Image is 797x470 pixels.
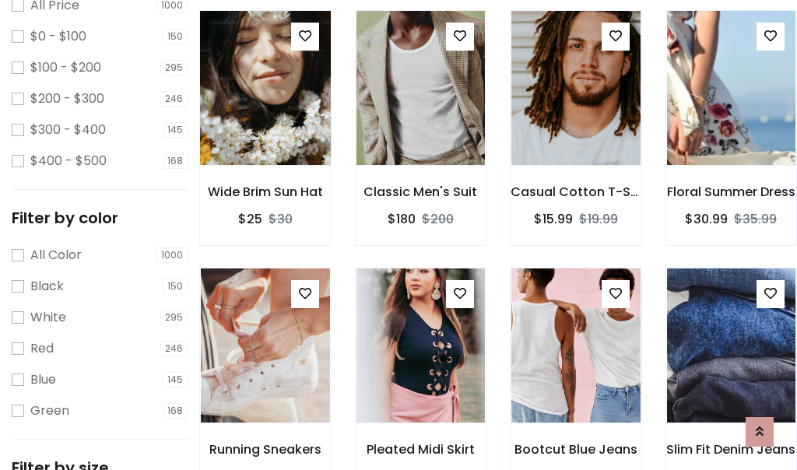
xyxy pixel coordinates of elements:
[356,184,486,199] h6: Classic Men's Suit
[30,339,54,358] label: Red
[30,27,86,46] label: $0 - $100
[160,341,188,356] span: 246
[666,442,797,457] h6: Slim Fit Denim Jeans
[511,442,641,457] h6: Bootcut Blue Jeans
[163,122,188,138] span: 145
[734,210,777,228] del: $35.99
[163,372,188,388] span: 145
[30,89,104,108] label: $200 - $300
[356,442,486,457] h6: Pleated Midi Skirt
[30,370,56,389] label: Blue
[30,402,69,420] label: Green
[30,277,64,296] label: Black
[156,247,188,263] span: 1000
[30,308,66,327] label: White
[388,212,416,226] h6: $180
[160,310,188,325] span: 295
[30,121,106,139] label: $300 - $400
[269,210,293,228] del: $30
[511,184,641,199] h6: Casual Cotton T-Shirt
[163,153,188,169] span: 168
[160,60,188,75] span: 295
[163,403,188,419] span: 168
[579,210,618,228] del: $19.99
[685,212,728,226] h6: $30.99
[30,152,107,170] label: $400 - $500
[238,212,262,226] h6: $25
[534,212,573,226] h6: $15.99
[12,209,188,227] h5: Filter by color
[163,279,188,294] span: 150
[422,210,454,228] del: $200
[30,58,101,77] label: $100 - $200
[160,91,188,107] span: 246
[200,442,331,457] h6: Running Sneakers
[163,29,188,44] span: 150
[30,246,82,265] label: All Color
[666,184,797,199] h6: Floral Summer Dress
[200,184,331,199] h6: Wide Brim Sun Hat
